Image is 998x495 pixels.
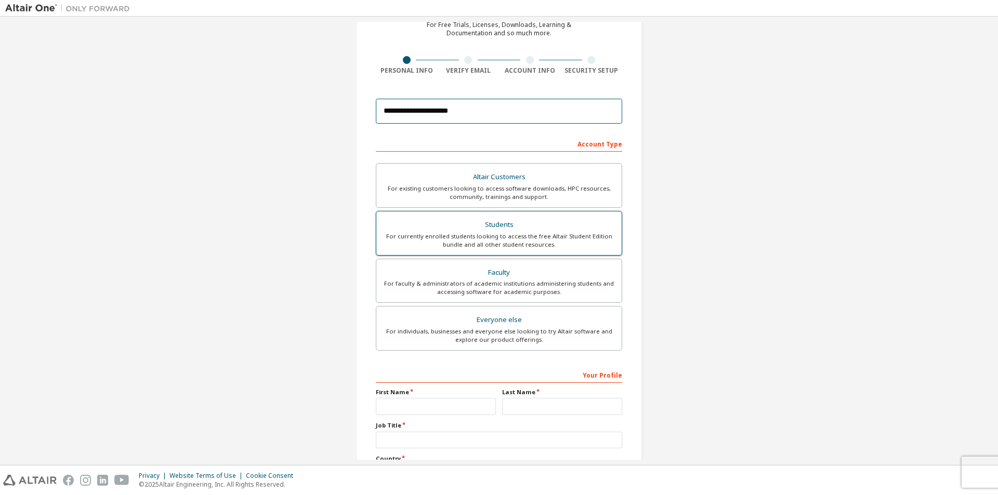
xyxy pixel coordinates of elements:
img: linkedin.svg [97,475,108,486]
label: Last Name [502,388,622,396]
div: Security Setup [561,66,623,75]
div: Everyone else [383,313,615,327]
div: Your Profile [376,366,622,383]
div: For individuals, businesses and everyone else looking to try Altair software and explore our prod... [383,327,615,344]
div: Students [383,218,615,232]
img: facebook.svg [63,475,74,486]
img: Altair One [5,3,135,14]
img: youtube.svg [114,475,129,486]
div: For Free Trials, Licenses, Downloads, Learning & Documentation and so much more. [427,21,571,37]
label: First Name [376,388,496,396]
div: Account Type [376,135,622,152]
div: For existing customers looking to access software downloads, HPC resources, community, trainings ... [383,184,615,201]
div: For currently enrolled students looking to access the free Altair Student Edition bundle and all ... [383,232,615,249]
div: For faculty & administrators of academic institutions administering students and accessing softwa... [383,279,615,296]
label: Country [376,454,622,463]
div: Account Info [499,66,561,75]
div: Verify Email [438,66,500,75]
div: Website Terms of Use [169,472,246,480]
p: © 2025 Altair Engineering, Inc. All Rights Reserved. [139,480,299,489]
div: Privacy [139,472,169,480]
img: altair_logo.svg [3,475,57,486]
label: Job Title [376,421,622,430]
div: Personal Info [376,66,438,75]
div: Cookie Consent [246,472,299,480]
div: Faculty [383,265,615,280]
div: Altair Customers [383,170,615,184]
img: instagram.svg [80,475,91,486]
